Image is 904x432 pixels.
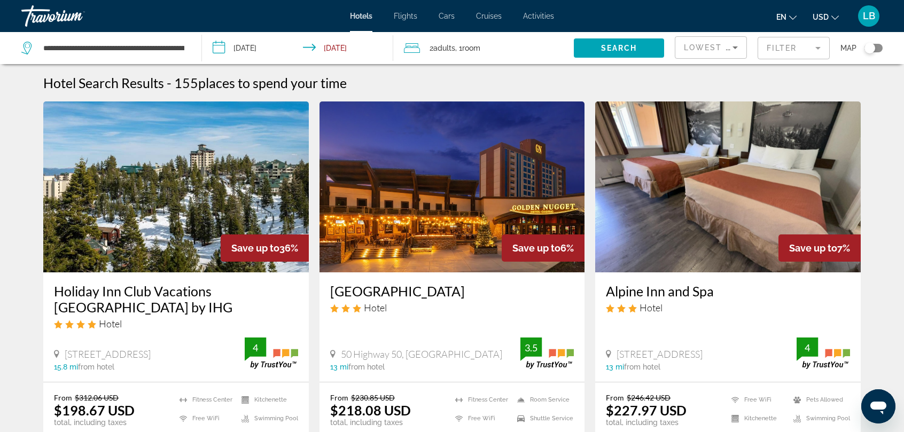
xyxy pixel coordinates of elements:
del: $312.06 USD [75,393,119,402]
span: 13 mi [606,363,624,371]
div: 6% [502,234,585,262]
span: Adults [433,44,455,52]
span: from hotel [624,363,660,371]
span: Room [462,44,480,52]
h1: Hotel Search Results [43,75,164,91]
a: Cars [439,12,455,20]
button: Search [574,38,664,58]
img: Hotel image [43,101,309,272]
span: , 1 [455,41,480,56]
li: Free WiFi [174,412,236,425]
span: Save up to [512,242,560,254]
p: total, including taxes [606,418,711,427]
div: 3 star Hotel [606,302,850,313]
span: Hotel [364,302,387,313]
div: 7% [778,234,861,262]
span: Save up to [789,242,837,254]
span: [STREET_ADDRESS] [617,348,703,360]
li: Fitness Center [174,393,236,406]
iframe: Button to launch messaging window [861,389,895,423]
li: Room Service [512,393,574,406]
p: total, including taxes [330,418,435,427]
img: Hotel image [319,101,585,272]
div: 3 star Hotel [330,302,574,313]
span: 50 Highway 50, [GEOGRAPHIC_DATA] [341,348,502,360]
div: 4 star Hotel [54,318,298,329]
li: Free WiFi [450,412,512,425]
a: Activities [523,12,554,20]
span: 2 [430,41,455,56]
a: Hotels [350,12,372,20]
div: 4 [245,341,266,354]
mat-select: Sort by [684,41,738,54]
img: trustyou-badge.svg [245,337,298,369]
span: From [330,393,348,402]
span: [STREET_ADDRESS] [65,348,151,360]
button: Filter [758,36,830,60]
span: places to spend your time [198,75,347,91]
li: Pets Allowed [788,393,850,406]
a: Flights [394,12,417,20]
span: Save up to [231,242,279,254]
img: Hotel image [595,101,861,272]
p: total, including taxes [54,418,159,427]
a: Holiday Inn Club Vacations [GEOGRAPHIC_DATA] by IHG [54,283,298,315]
span: from hotel [78,363,114,371]
button: Travelers: 2 adults, 0 children [393,32,574,64]
del: $230.85 USD [351,393,395,402]
li: Swimming Pool [236,412,298,425]
span: 13 mi [330,363,348,371]
button: Check-in date: Sep 25, 2025 Check-out date: Sep 27, 2025 [202,32,393,64]
ins: $227.97 USD [606,402,687,418]
div: 3.5 [520,341,542,354]
a: Cruises [476,12,502,20]
ins: $198.67 USD [54,402,135,418]
li: Fitness Center [450,393,512,406]
a: Travorium [21,2,128,30]
span: Lowest Price [684,43,752,52]
span: Map [840,41,856,56]
div: 4 [797,341,818,354]
li: Kitchenette [726,412,788,425]
a: [GEOGRAPHIC_DATA] [330,283,574,299]
h2: 155 [174,75,347,91]
button: Change language [776,9,797,25]
span: from hotel [348,363,385,371]
span: 15.8 mi [54,363,78,371]
span: Hotel [640,302,663,313]
button: User Menu [855,5,883,27]
li: Shuttle Service [512,412,574,425]
span: From [54,393,72,402]
span: Search [601,44,637,52]
ins: $218.08 USD [330,402,411,418]
button: Toggle map [856,43,883,53]
span: - [167,75,172,91]
span: en [776,13,786,21]
li: Swimming Pool [788,412,850,425]
img: trustyou-badge.svg [520,337,574,369]
div: 36% [221,234,309,262]
del: $246.42 USD [627,393,671,402]
span: LB [863,11,875,21]
li: Kitchenette [236,393,298,406]
li: Free WiFi [726,393,788,406]
span: From [606,393,624,402]
span: USD [813,13,829,21]
span: Hotel [99,318,122,329]
button: Change currency [813,9,839,25]
img: trustyou-badge.svg [797,337,850,369]
a: Alpine Inn and Spa [606,283,850,299]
